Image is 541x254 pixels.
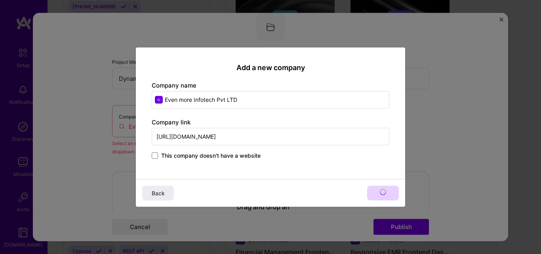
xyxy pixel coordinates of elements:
[152,189,165,197] span: Back
[161,152,261,160] span: This company doesn't have a website
[152,128,389,145] input: Enter link
[142,186,174,201] button: Back
[152,63,389,72] h2: Add a new company
[152,82,196,89] label: Company name
[152,118,190,126] label: Company link
[152,91,389,109] input: Enter name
